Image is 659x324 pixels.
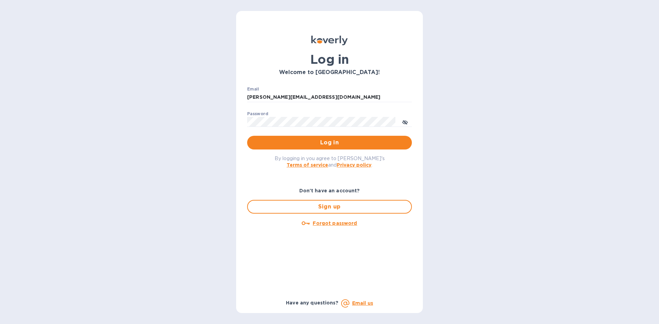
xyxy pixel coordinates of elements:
[247,136,412,149] button: Log in
[311,36,348,45] img: Koverly
[253,139,406,147] span: Log in
[398,115,412,129] button: toggle password visibility
[313,220,357,226] u: Forgot password
[247,69,412,76] h3: Welcome to [GEOGRAPHIC_DATA]!
[253,203,406,211] span: Sign up
[247,200,412,214] button: Sign up
[352,300,373,306] a: Email us
[286,300,338,305] b: Have any questions?
[287,162,328,168] a: Terms of service
[299,188,360,193] b: Don't have an account?
[247,52,412,67] h1: Log in
[275,156,385,168] span: By logging in you agree to [PERSON_NAME]'s and .
[247,112,268,116] label: Password
[337,162,371,168] a: Privacy policy
[247,87,259,91] label: Email
[247,92,412,103] input: Enter email address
